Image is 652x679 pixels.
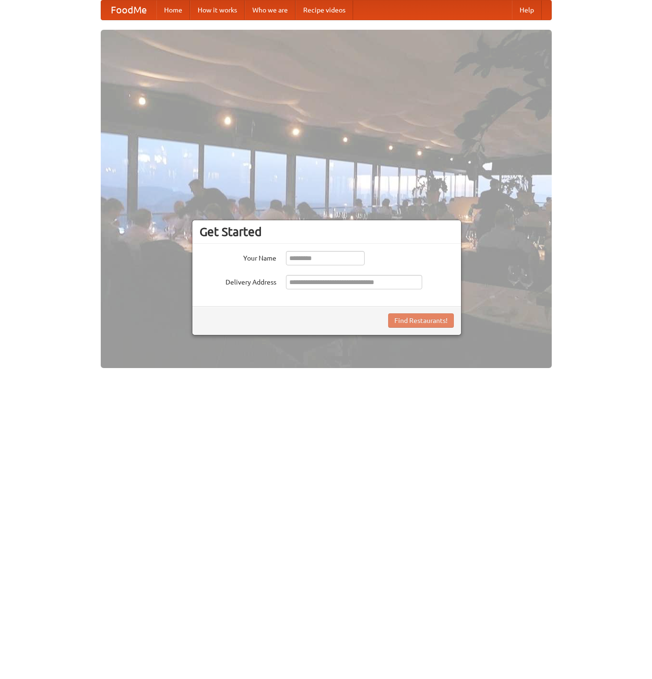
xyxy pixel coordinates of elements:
[200,251,276,263] label: Your Name
[388,313,454,328] button: Find Restaurants!
[512,0,542,20] a: Help
[296,0,353,20] a: Recipe videos
[190,0,245,20] a: How it works
[101,0,156,20] a: FoodMe
[245,0,296,20] a: Who we are
[200,275,276,287] label: Delivery Address
[200,225,454,239] h3: Get Started
[156,0,190,20] a: Home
